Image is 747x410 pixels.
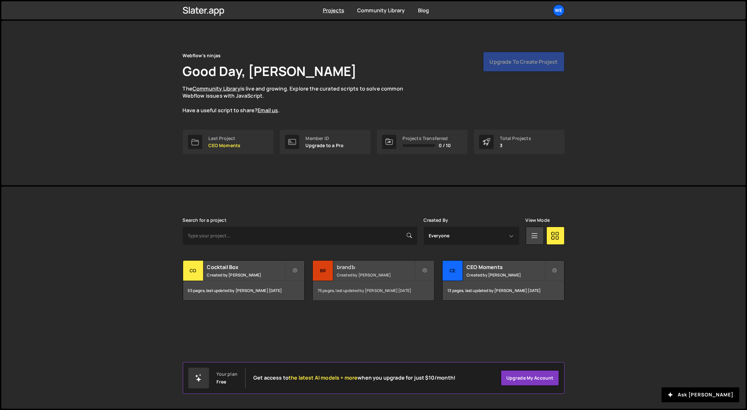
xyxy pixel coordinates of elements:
[207,272,285,278] small: Created by [PERSON_NAME]
[467,272,544,278] small: Created by [PERSON_NAME]
[217,379,226,384] div: Free
[357,7,405,14] a: Community Library
[313,261,333,281] div: br
[500,136,531,141] div: Total Projects
[442,260,564,301] a: CE CEO Moments Created by [PERSON_NAME] 13 pages, last updated by [PERSON_NAME] [DATE]
[183,261,203,281] div: Co
[662,387,739,402] button: Ask [PERSON_NAME]
[183,227,417,245] input: Type your project...
[337,264,415,271] h2: brandЪ
[183,260,305,301] a: Co Cocktail Box Created by [PERSON_NAME] 55 pages, last updated by [PERSON_NAME] [DATE]
[217,372,237,377] div: Your plan
[553,5,565,16] a: We
[192,85,240,92] a: Community Library
[253,375,456,381] h2: Get access to when you upgrade for just $10/month!
[207,264,285,271] h2: Cocktail Box
[443,261,463,281] div: CE
[526,218,550,223] label: View Mode
[183,52,221,59] div: Webflow's ninjas
[418,7,429,14] a: Blog
[183,62,357,80] h1: Good Day, [PERSON_NAME]
[306,143,344,148] p: Upgrade to a Pro
[500,143,531,148] p: 3
[439,143,451,148] span: 0 / 10
[501,370,559,386] a: Upgrade my account
[209,136,241,141] div: Last Project
[183,130,273,154] a: Last Project CEO Moments
[443,281,564,300] div: 13 pages, last updated by [PERSON_NAME] [DATE]
[209,143,241,148] p: CEO Moments
[337,272,415,278] small: Created by [PERSON_NAME]
[313,260,434,301] a: br brandЪ Created by [PERSON_NAME] 75 pages, last updated by [PERSON_NAME] [DATE]
[467,264,544,271] h2: CEO Moments
[424,218,448,223] label: Created By
[313,281,434,300] div: 75 pages, last updated by [PERSON_NAME] [DATE]
[183,218,226,223] label: Search for a project
[183,281,304,300] div: 55 pages, last updated by [PERSON_NAME] [DATE]
[403,136,451,141] div: Projects Transferred
[306,136,344,141] div: Member ID
[258,107,278,114] a: Email us
[289,374,357,381] span: the latest AI models + more
[183,85,416,114] p: The is live and growing. Explore the curated scripts to solve common Webflow issues with JavaScri...
[323,7,344,14] a: Projects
